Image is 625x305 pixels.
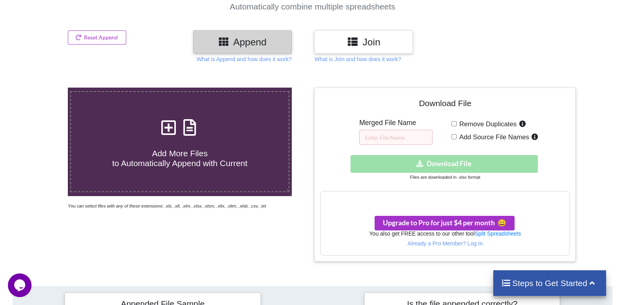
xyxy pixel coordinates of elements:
button: Reset Append [68,30,126,45]
p: What is Append and how does it work? [196,55,291,63]
span: Remove Duplicates [457,120,517,128]
h3: Your files are more than 1 MB [321,195,569,204]
span: Add More Files to Automatically Append with Current [112,149,247,168]
h4: Download File [320,94,570,116]
span: Upgrade to Pro for just $4 per month [383,219,506,227]
small: Files are downloaded in .xlsx format [410,175,480,180]
i: You can select files with any of these extensions: .xls, .xlt, .xlm, .xlsx, .xlsm, .xltx, .xltm, ... [68,204,266,208]
h3: Join [320,36,407,48]
input: Enter File Name [359,130,433,145]
iframe: chat widget [8,273,33,297]
h5: Merged File Name [359,119,433,127]
a: Split Spreadsheets [475,230,521,237]
p: What is Join and how does it work? [314,55,401,63]
h3: Append [199,36,286,48]
span: smile [495,219,506,227]
h4: Steps to Get Started [501,278,599,288]
p: Already a Pro Member? Log In [321,240,569,247]
h6: You also get FREE access to our other tool [321,230,569,237]
span: Add Source File Names [457,133,529,141]
button: Upgrade to Pro for just $4 per monthsmile [375,216,515,230]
